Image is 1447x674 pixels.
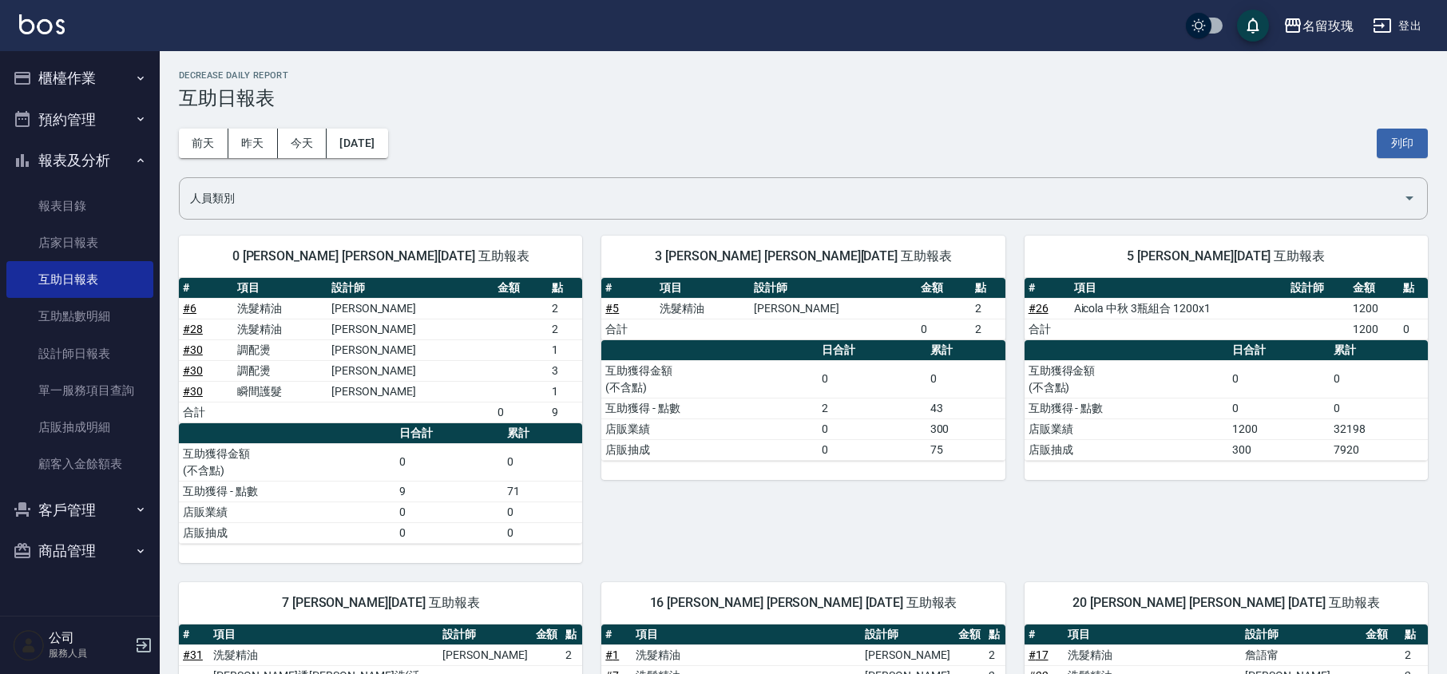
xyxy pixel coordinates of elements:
[1349,298,1399,319] td: 1200
[183,648,203,661] a: #31
[233,319,327,339] td: 洗髮精油
[494,402,548,422] td: 0
[532,624,562,645] th: 金額
[861,624,953,645] th: 設計師
[179,87,1428,109] h3: 互助日報表
[926,439,1005,460] td: 75
[656,278,750,299] th: 項目
[1330,360,1428,398] td: 0
[1401,644,1428,665] td: 2
[601,418,818,439] td: 店販業績
[861,644,953,665] td: [PERSON_NAME]
[438,644,531,665] td: [PERSON_NAME]
[49,646,130,660] p: 服務人員
[186,184,1397,212] input: 人員名稱
[985,644,1005,665] td: 2
[1025,624,1064,645] th: #
[1044,248,1409,264] span: 5 [PERSON_NAME][DATE] 互助報表
[395,443,504,481] td: 0
[1397,185,1422,211] button: Open
[395,481,504,502] td: 9
[233,381,327,402] td: 瞬間護髮
[6,99,153,141] button: 預約管理
[327,298,494,319] td: [PERSON_NAME]
[548,298,582,319] td: 2
[1399,319,1428,339] td: 0
[926,418,1005,439] td: 300
[233,298,327,319] td: 洗髮精油
[183,323,203,335] a: #28
[6,530,153,572] button: 商品管理
[209,624,438,645] th: 項目
[548,339,582,360] td: 1
[183,302,196,315] a: #6
[179,443,395,481] td: 互助獲得金額 (不含點)
[548,278,582,299] th: 點
[183,364,203,377] a: #30
[926,340,1005,361] th: 累計
[601,624,632,645] th: #
[13,629,45,661] img: Person
[750,278,917,299] th: 設計師
[327,278,494,299] th: 設計師
[601,439,818,460] td: 店販抽成
[656,298,750,319] td: 洗髮精油
[620,595,985,611] span: 16 [PERSON_NAME] [PERSON_NAME] [DATE] 互助報表
[1401,624,1428,645] th: 點
[179,129,228,158] button: 前天
[6,490,153,531] button: 客戶管理
[179,423,582,544] table: a dense table
[327,381,494,402] td: [PERSON_NAME]
[395,502,504,522] td: 0
[971,319,1005,339] td: 2
[179,522,395,543] td: 店販抽成
[601,278,656,299] th: #
[917,319,971,339] td: 0
[6,140,153,181] button: 報表及分析
[1025,278,1070,299] th: #
[818,360,926,398] td: 0
[548,319,582,339] td: 2
[179,502,395,522] td: 店販業績
[601,278,1005,340] table: a dense table
[1025,360,1228,398] td: 互助獲得金額 (不含點)
[1286,278,1349,299] th: 設計師
[494,278,548,299] th: 金額
[183,343,203,356] a: #30
[985,624,1005,645] th: 點
[503,423,582,444] th: 累計
[179,624,209,645] th: #
[327,129,387,158] button: [DATE]
[605,302,619,315] a: #5
[6,446,153,482] a: 顧客入金餘額表
[750,298,917,319] td: [PERSON_NAME]
[548,381,582,402] td: 1
[1237,10,1269,42] button: save
[1070,278,1287,299] th: 項目
[601,340,1005,461] table: a dense table
[327,339,494,360] td: [PERSON_NAME]
[1302,16,1354,36] div: 名留玫瑰
[1366,11,1428,41] button: 登出
[561,644,582,665] td: 2
[6,224,153,261] a: 店家日報表
[233,339,327,360] td: 調配燙
[278,129,327,158] button: 今天
[1228,398,1330,418] td: 0
[605,648,619,661] a: #1
[620,248,985,264] span: 3 [PERSON_NAME] [PERSON_NAME][DATE] 互助報表
[1228,439,1330,460] td: 300
[179,70,1428,81] h2: Decrease Daily Report
[1330,340,1428,361] th: 累計
[1070,298,1287,319] td: Aicola 中秋 3瓶組合 1200x1
[1064,624,1241,645] th: 項目
[548,402,582,422] td: 9
[6,188,153,224] a: 報表目錄
[327,360,494,381] td: [PERSON_NAME]
[1029,302,1049,315] a: #26
[503,502,582,522] td: 0
[49,630,130,646] h5: 公司
[1025,398,1228,418] td: 互助獲得 - 點數
[6,261,153,298] a: 互助日報表
[1044,595,1409,611] span: 20 [PERSON_NAME] [PERSON_NAME] [DATE] 互助報表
